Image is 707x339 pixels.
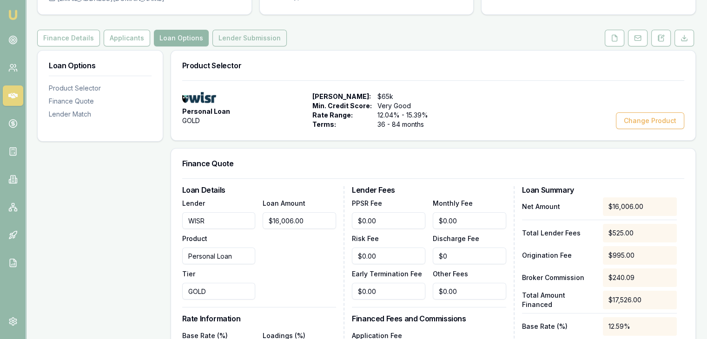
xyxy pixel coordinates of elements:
[182,116,200,125] span: GOLD
[154,30,209,46] button: Loan Options
[49,110,152,119] div: Lender Match
[152,30,211,46] a: Loan Options
[49,84,152,93] div: Product Selector
[49,97,152,106] div: Finance Quote
[182,315,336,322] h3: Rate Information
[377,101,439,111] span: Very Good
[522,251,596,260] p: Origination Fee
[182,270,195,278] label: Tier
[352,283,425,300] input: $
[352,186,506,194] h3: Lender Fees
[377,120,439,129] span: 36 - 84 months
[377,92,439,101] span: $65k
[182,186,336,194] h3: Loan Details
[522,202,596,211] p: Net Amount
[182,160,684,167] h3: Finance Quote
[263,212,336,229] input: $
[433,199,473,207] label: Monthly Fee
[603,268,677,287] div: $240.09
[182,107,230,116] span: Personal Loan
[433,283,506,300] input: $
[352,315,506,322] h3: Financed Fees and Commissions
[522,322,596,331] p: Base Rate (%)
[522,228,596,238] p: Total Lender Fees
[102,30,152,46] a: Applicants
[312,120,372,129] span: Terms:
[49,62,152,69] h3: Loan Options
[603,317,677,336] div: 12.59%
[352,235,379,242] label: Risk Fee
[433,270,468,278] label: Other Fees
[37,30,102,46] a: Finance Details
[522,291,596,309] p: Total Amount Financed
[7,9,19,20] img: emu-icon-u.png
[212,30,287,46] button: Lender Submission
[352,248,425,264] input: $
[603,197,677,216] div: $16,006.00
[603,246,677,265] div: $995.00
[352,270,422,278] label: Early Termination Fee
[603,291,677,309] div: $17,526.00
[603,224,677,242] div: $525.00
[182,62,684,69] h3: Product Selector
[312,111,372,120] span: Rate Range:
[182,235,207,242] label: Product
[263,199,305,207] label: Loan Amount
[522,273,596,282] p: Broker Commission
[182,199,205,207] label: Lender
[433,212,506,229] input: $
[104,30,150,46] button: Applicants
[433,248,506,264] input: $
[352,212,425,229] input: $
[182,92,216,103] img: WISR
[352,199,382,207] label: PPSR Fee
[312,92,372,101] span: [PERSON_NAME]:
[312,101,372,111] span: Min. Credit Score:
[522,186,677,194] h3: Loan Summary
[377,111,439,120] span: 12.04% - 15.39%
[211,30,289,46] a: Lender Submission
[616,112,684,129] button: Change Product
[37,30,100,46] button: Finance Details
[433,235,479,242] label: Discharge Fee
